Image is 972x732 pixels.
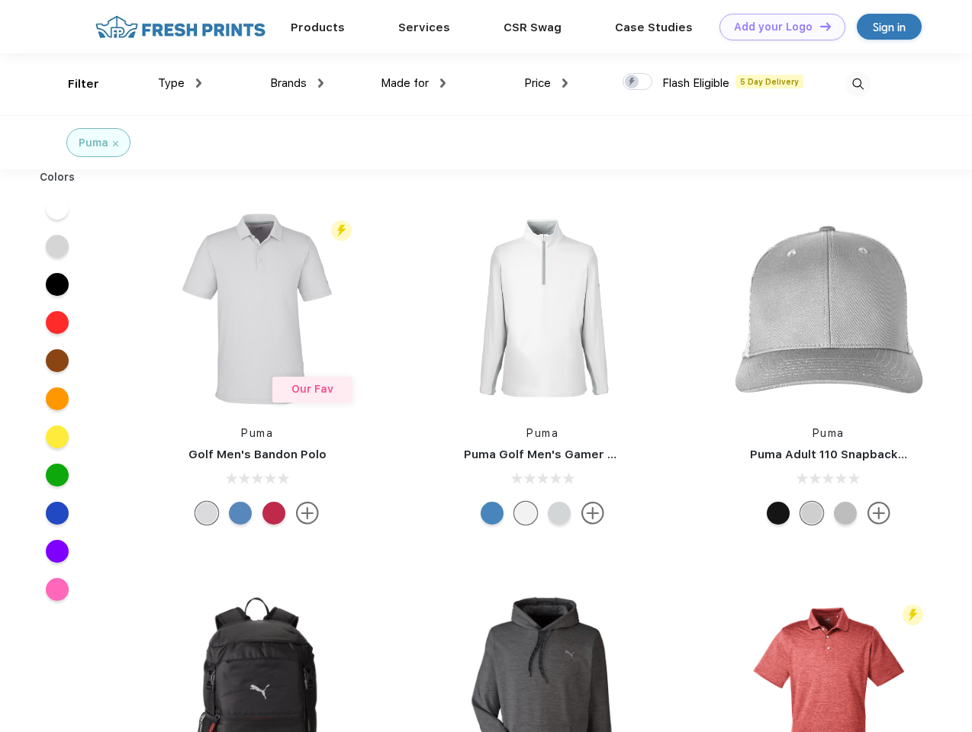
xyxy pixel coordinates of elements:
[91,14,270,40] img: fo%20logo%202.webp
[464,448,705,461] a: Puma Golf Men's Gamer Golf Quarter-Zip
[581,502,604,525] img: more.svg
[735,75,803,88] span: 5 Day Delivery
[857,14,922,40] a: Sign in
[79,135,108,151] div: Puma
[440,79,446,88] img: dropdown.png
[158,76,185,90] span: Type
[398,21,450,34] a: Services
[867,502,890,525] img: more.svg
[196,79,201,88] img: dropdown.png
[548,502,571,525] div: High Rise
[113,141,118,146] img: filter_cancel.svg
[195,502,218,525] div: High Rise
[229,502,252,525] div: Lake Blue
[834,502,857,525] div: Quarry with Brt Whit
[800,502,823,525] div: Quarry Brt Whit
[813,427,845,439] a: Puma
[845,72,871,97] img: desktop_search.svg
[734,21,813,34] div: Add your Logo
[331,220,352,241] img: flash_active_toggle.svg
[514,502,537,525] div: Bright White
[262,502,285,525] div: Ski Patrol
[504,21,562,34] a: CSR Swag
[767,502,790,525] div: Pma Blk with Pma Blk
[241,427,273,439] a: Puma
[270,76,307,90] span: Brands
[441,207,644,410] img: func=resize&h=266
[873,18,906,36] div: Sign in
[481,502,504,525] div: Bright Cobalt
[291,383,333,395] span: Our Fav
[318,79,323,88] img: dropdown.png
[820,22,831,30] img: DT
[903,605,923,625] img: flash_active_toggle.svg
[291,21,345,34] a: Products
[156,207,359,410] img: func=resize&h=266
[526,427,558,439] a: Puma
[524,76,551,90] span: Price
[562,79,568,88] img: dropdown.png
[296,502,319,525] img: more.svg
[727,207,930,410] img: func=resize&h=266
[381,76,429,90] span: Made for
[28,169,87,185] div: Colors
[68,75,99,93] div: Filter
[188,448,327,461] a: Golf Men's Bandon Polo
[662,76,729,90] span: Flash Eligible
